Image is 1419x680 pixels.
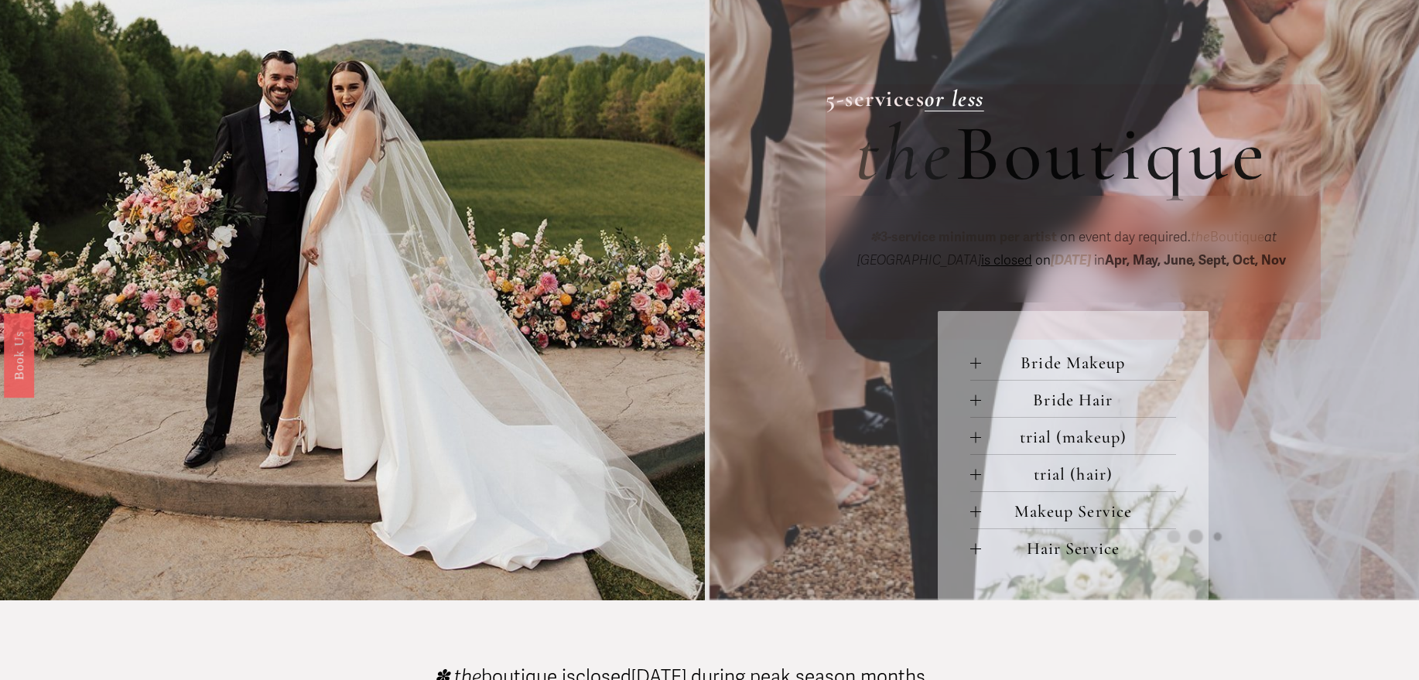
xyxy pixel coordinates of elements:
[1091,252,1289,268] span: in
[970,455,1176,491] button: trial (hair)
[981,353,1176,373] span: Bride Makeup
[981,252,1032,268] span: is closed
[826,84,925,113] strong: 5-services
[1191,229,1264,245] span: Boutique
[4,313,34,397] a: Book Us
[925,84,983,113] a: or less
[880,229,1057,245] strong: 3-service minimum per artist
[1051,252,1091,268] em: [DATE]
[981,538,1176,559] span: Hair Service
[1105,252,1286,268] strong: Apr, May, June, Sept, Oct, Nov
[955,105,1268,201] span: Boutique
[981,464,1176,484] span: trial (hair)
[970,418,1176,454] button: trial (makeup)
[870,229,880,245] em: ✽
[970,381,1176,417] button: Bride Hair
[970,529,1176,566] button: Hair Service
[981,427,1176,447] span: trial (makeup)
[1191,229,1210,245] em: the
[855,105,954,201] em: the
[970,343,1176,380] button: Bride Makeup
[970,492,1176,528] button: Makeup Service
[981,501,1176,521] span: Makeup Service
[855,226,1291,273] p: on
[981,390,1176,410] span: Bride Hair
[1057,229,1191,245] span: on event day required.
